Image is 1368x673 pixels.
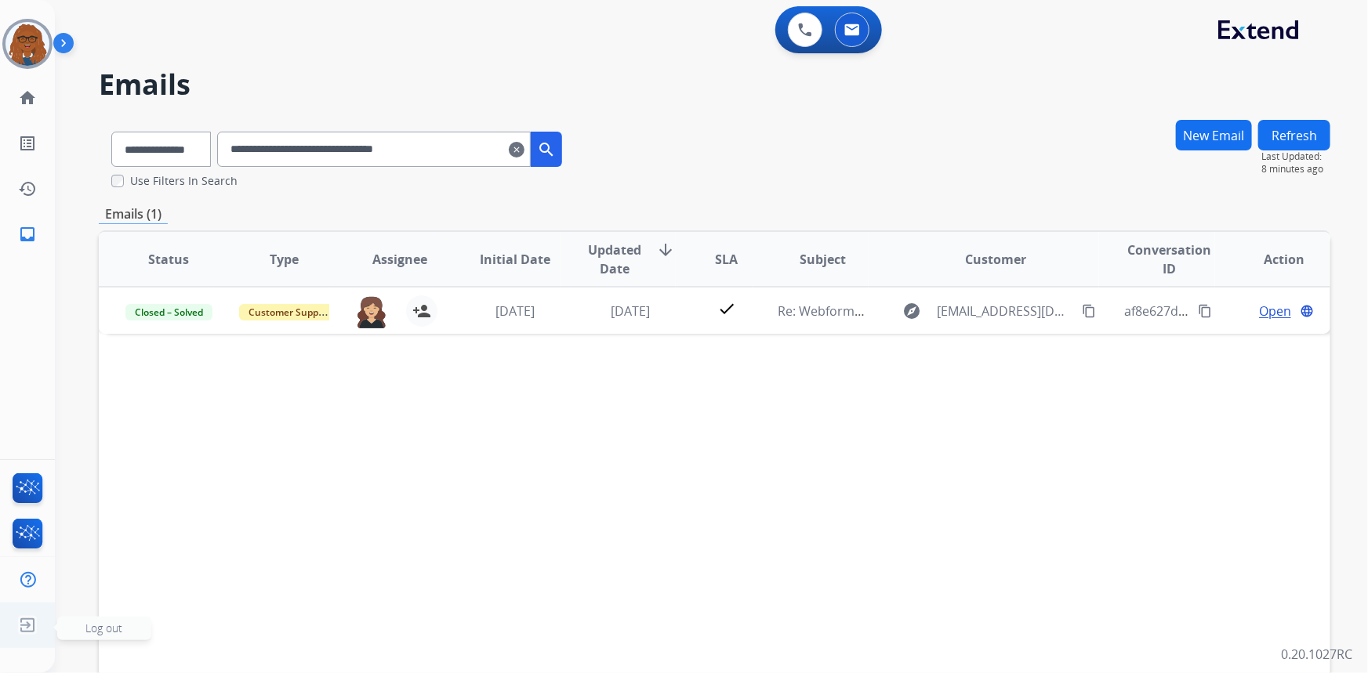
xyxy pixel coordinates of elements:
[1124,241,1214,278] span: Conversation ID
[1261,150,1330,163] span: Last Updated:
[966,250,1027,269] span: Customer
[1281,645,1352,664] p: 0.20.1027RC
[99,69,1330,100] h2: Emails
[778,302,1155,320] span: Re: Webform from [EMAIL_ADDRESS][DOMAIN_NAME] on [DATE]
[800,250,846,269] span: Subject
[1215,232,1330,287] th: Action
[586,241,644,278] span: Updated Date
[537,140,556,159] mat-icon: search
[372,250,427,269] span: Assignee
[495,302,535,320] span: [DATE]
[18,89,37,107] mat-icon: home
[1261,163,1330,175] span: 8 minutes ago
[130,173,238,189] label: Use Filters In Search
[1258,120,1330,150] button: Refresh
[717,299,736,318] mat-icon: check
[480,250,550,269] span: Initial Date
[715,250,738,269] span: SLA
[1124,302,1363,320] span: af8e627d-5a51-4874-b1c4-5e949cc7bb98
[1300,304,1314,318] mat-icon: language
[18,134,37,153] mat-icon: list_alt
[125,304,212,320] span: Closed – Solved
[656,241,675,259] mat-icon: arrow_downward
[903,302,922,320] mat-icon: explore
[18,225,37,244] mat-icon: inbox
[1198,304,1212,318] mat-icon: content_copy
[356,295,387,328] img: agent-avatar
[509,140,524,159] mat-icon: clear
[611,302,650,320] span: [DATE]
[938,302,1074,320] span: [EMAIL_ADDRESS][DOMAIN_NAME]
[99,204,168,224] p: Emails (1)
[1082,304,1096,318] mat-icon: content_copy
[85,621,122,635] span: Log out
[1176,120,1252,150] button: New Email
[412,302,431,320] mat-icon: person_add
[5,22,49,66] img: avatar
[148,250,189,269] span: Status
[239,304,341,320] span: Customer Support
[270,250,299,269] span: Type
[18,179,37,198] mat-icon: history
[1259,302,1291,320] span: Open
